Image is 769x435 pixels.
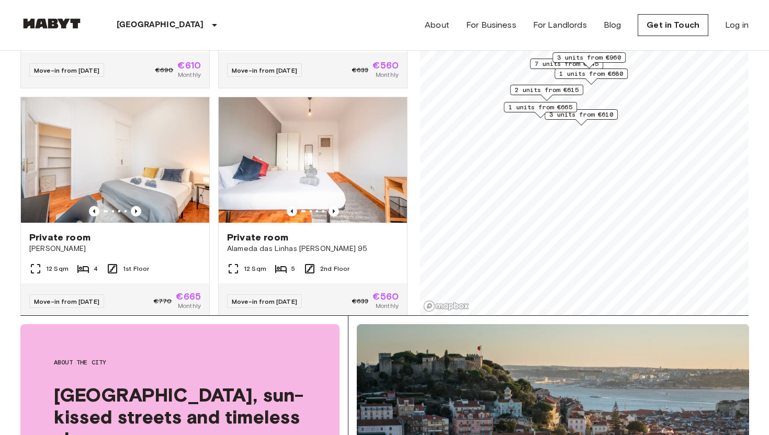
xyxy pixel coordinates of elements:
[533,19,587,31] a: For Landlords
[178,301,201,311] span: Monthly
[94,264,98,273] span: 4
[244,264,266,273] span: 12 Sqm
[20,18,83,29] img: Habyt
[176,292,201,301] span: €665
[425,19,449,31] a: About
[508,102,572,112] span: 1 units from €665
[29,231,91,244] span: Private room
[510,85,583,101] div: Map marker
[131,206,141,216] button: Previous image
[54,358,306,367] span: About the city
[123,264,149,273] span: 1st Floor
[154,296,172,306] span: €770
[227,231,288,244] span: Private room
[352,65,369,75] span: €633
[515,85,579,95] span: 2 units from €615
[34,297,99,305] span: Move-in from [DATE]
[604,19,621,31] a: Blog
[287,206,297,216] button: Previous image
[219,97,407,223] img: Marketing picture of unit PT-17-005-004-05H
[372,61,399,70] span: €560
[178,70,201,79] span: Monthly
[352,296,369,306] span: €633
[329,206,339,216] button: Previous image
[725,19,749,31] a: Log in
[555,68,628,85] div: Map marker
[34,66,99,74] span: Move-in from [DATE]
[218,97,408,319] a: Marketing picture of unit PT-17-005-004-05HPrevious imagePrevious imagePrivate roomAlameda das Li...
[376,301,399,311] span: Monthly
[552,52,626,68] div: Map marker
[504,102,577,118] div: Map marker
[89,206,99,216] button: Previous image
[117,19,204,31] p: [GEOGRAPHIC_DATA]
[466,19,516,31] a: For Business
[638,14,708,36] a: Get in Touch
[535,59,598,68] span: 7 units from €545
[227,244,399,254] span: Alameda das Linhas [PERSON_NAME] 95
[557,53,621,62] span: 3 units from €960
[232,297,297,305] span: Move-in from [DATE]
[155,65,174,75] span: €690
[530,59,603,75] div: Map marker
[549,110,613,119] span: 3 units from €610
[372,292,399,301] span: €560
[177,61,201,70] span: €610
[559,69,623,78] span: 1 units from €680
[376,70,399,79] span: Monthly
[20,97,210,319] a: Marketing picture of unit PT-17-015-001-002Previous imagePrevious imagePrivate room[PERSON_NAME]1...
[291,264,295,273] span: 5
[21,97,209,223] img: Marketing picture of unit PT-17-015-001-002
[423,300,469,312] a: Mapbox logo
[232,66,297,74] span: Move-in from [DATE]
[320,264,349,273] span: 2nd Floor
[545,109,618,125] div: Map marker
[46,264,69,273] span: 12 Sqm
[29,244,201,254] span: [PERSON_NAME]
